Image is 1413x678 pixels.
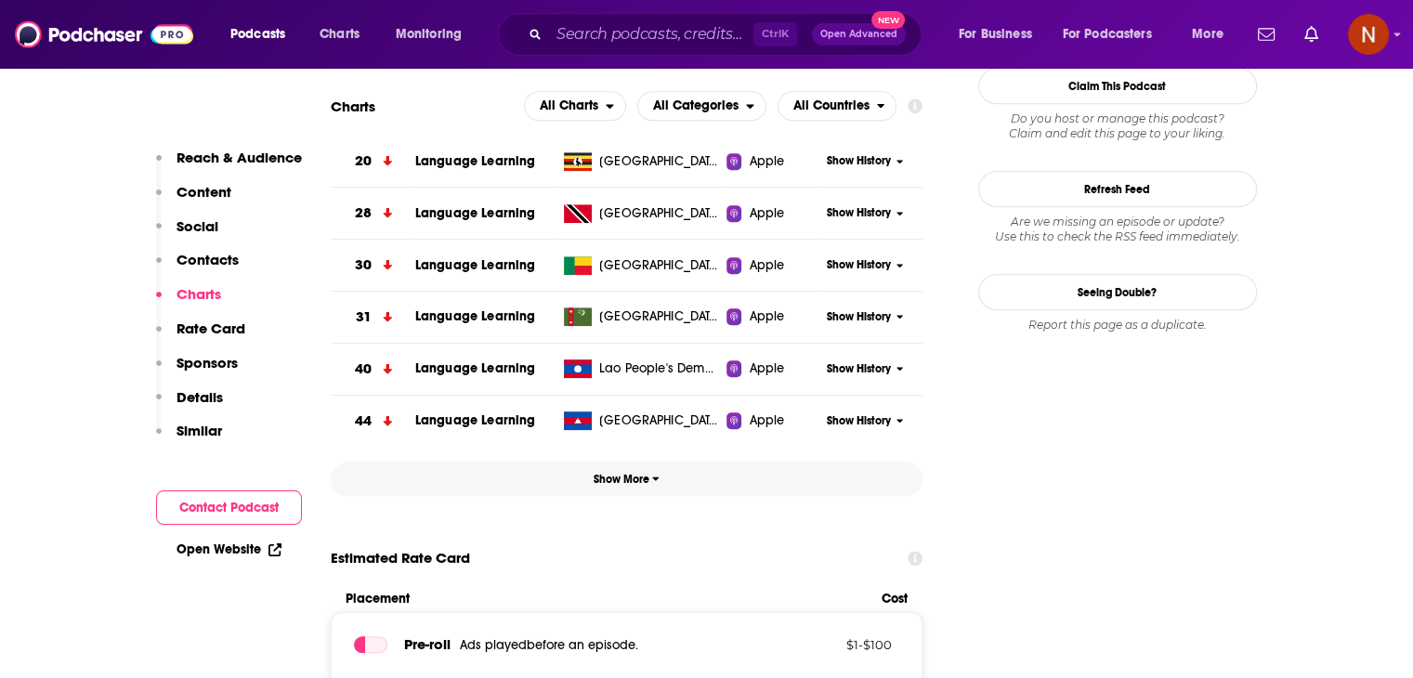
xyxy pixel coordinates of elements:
span: Trinidad and Tobago [599,204,720,223]
button: Charts [156,285,221,319]
a: Show notifications dropdown [1250,19,1282,50]
p: Content [177,183,231,201]
h2: Countries [778,91,897,121]
span: Apple [749,411,784,430]
span: Ctrl K [753,22,797,46]
button: Open AdvancedNew [812,23,906,46]
button: Show History [820,413,909,429]
button: Show History [820,205,909,221]
h2: Categories [637,91,766,121]
a: Apple [726,307,820,326]
button: open menu [778,91,897,121]
span: New [871,11,905,29]
span: For Business [959,21,1032,47]
span: Show History [827,361,891,377]
a: 40 [331,344,415,395]
button: Sponsors [156,354,238,388]
a: Apple [726,204,820,223]
h2: Charts [331,98,375,115]
span: Turkmenistan [599,307,720,326]
span: All Countries [793,99,870,112]
p: Contacts [177,251,239,268]
a: 44 [331,396,415,447]
a: Seeing Double? [978,274,1257,310]
input: Search podcasts, credits, & more... [549,20,753,49]
button: Show profile menu [1348,14,1389,55]
span: Cambodia [599,411,720,430]
a: Apple [726,411,820,430]
a: [GEOGRAPHIC_DATA] [556,204,726,223]
button: Refresh Feed [978,171,1257,207]
div: Claim and edit this page to your liking. [978,111,1257,141]
p: Similar [177,422,222,439]
span: Show History [827,413,891,429]
span: For Podcasters [1063,21,1152,47]
button: Show History [820,309,909,325]
span: Monitoring [396,21,462,47]
span: Show History [827,153,891,169]
button: open menu [524,91,626,121]
a: Language Learning [415,308,536,324]
button: Show History [820,361,909,377]
button: Similar [156,422,222,456]
a: Language Learning [415,360,536,376]
span: Do you host or manage this podcast? [978,111,1257,126]
a: Apple [726,359,820,378]
a: Show notifications dropdown [1297,19,1326,50]
a: Language Learning [415,257,536,273]
button: Reach & Audience [156,149,302,183]
span: Show History [827,309,891,325]
h3: 20 [355,150,372,172]
a: Charts [307,20,371,49]
span: Apple [749,204,784,223]
button: open menu [217,20,309,49]
a: Language Learning [415,205,536,221]
span: All Categories [653,99,739,112]
button: open menu [383,20,486,49]
span: Lao People's Democratic Republic [599,359,720,378]
a: 30 [331,240,415,291]
button: open menu [637,91,766,121]
span: Apple [749,256,784,275]
a: [GEOGRAPHIC_DATA] [556,307,726,326]
p: Social [177,217,218,235]
p: Rate Card [177,319,245,337]
a: Apple [726,256,820,275]
button: Show History [820,153,909,169]
a: [GEOGRAPHIC_DATA] [556,256,726,275]
span: Apple [749,359,784,378]
button: Content [156,183,231,217]
img: Podchaser - Follow, Share and Rate Podcasts [15,17,193,52]
button: Contacts [156,251,239,285]
h3: 28 [355,202,372,224]
h3: 30 [355,254,372,276]
p: Reach & Audience [177,149,302,166]
h2: Platforms [524,91,626,121]
button: open menu [946,20,1055,49]
span: Apple [749,307,784,326]
span: All Charts [540,99,598,112]
span: Podcasts [230,21,285,47]
a: 20 [331,136,415,187]
div: Report this page as a duplicate. [978,318,1257,332]
h3: 44 [355,411,372,432]
span: Open Advanced [820,30,897,39]
a: Language Learning [415,412,536,428]
button: Show History [820,257,909,273]
button: Details [156,388,223,423]
a: [GEOGRAPHIC_DATA] [556,152,726,171]
span: Show History [827,257,891,273]
img: User Profile [1348,14,1389,55]
button: Contact Podcast [156,490,302,525]
div: Search podcasts, credits, & more... [516,13,939,56]
a: Apple [726,152,820,171]
h3: 31 [356,306,372,328]
span: Placement [346,591,867,606]
a: 28 [331,188,415,239]
a: Language Learning [415,153,536,169]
